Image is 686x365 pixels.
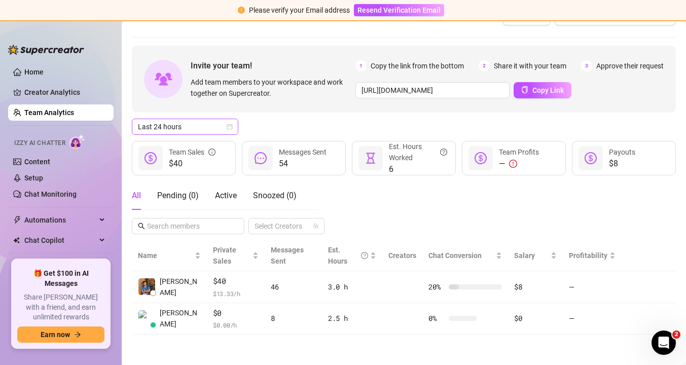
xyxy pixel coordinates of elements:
button: Earn nowarrow-right [17,326,104,343]
button: Copy Link [514,82,571,98]
div: $8 [514,281,556,293]
span: Chat Conversion [428,251,482,260]
div: 46 [271,281,316,293]
span: calendar [227,124,233,130]
span: Copy the link from the bottom [371,60,464,71]
span: info-circle [208,147,215,158]
div: 8 [271,313,316,324]
td: — [563,271,622,303]
input: Search members [147,221,230,232]
div: Team Sales [169,147,215,158]
td: — [563,303,622,335]
th: Name [132,240,207,271]
span: arrow-right [74,331,81,338]
a: Setup [24,174,43,182]
div: $0 [514,313,556,324]
span: Active [215,191,237,200]
span: 1 [355,60,367,71]
div: Est. Hours [328,244,369,267]
span: $ 13.33 /h [213,288,259,299]
span: Name [138,250,193,261]
div: 2.5 h [328,313,377,324]
span: Last 24 hours [138,119,232,134]
a: Content [24,158,50,166]
span: 54 [279,158,327,170]
span: Share [PERSON_NAME] with a friend, and earn unlimited rewards [17,293,104,322]
div: Pending ( 0 ) [157,190,199,202]
span: $40 [169,158,215,170]
a: Team Analytics [24,108,74,117]
span: Earn now [41,331,70,339]
span: Share it with your team [494,60,566,71]
span: Invite your team! [191,59,355,72]
span: Add team members to your workspace and work together on Supercreator. [191,77,351,99]
span: dollar-circle [145,152,157,164]
span: Salary [514,251,535,260]
img: Chat Copilot [13,237,20,244]
span: thunderbolt [13,216,21,224]
span: 20 % [428,281,445,293]
span: 3 [581,60,592,71]
span: $ 0.00 /h [213,320,259,330]
span: exclamation-circle [238,7,245,14]
span: search [138,223,145,230]
span: $0 [213,307,259,319]
span: Profitability [569,251,607,260]
span: message [255,152,267,164]
div: All [132,190,141,202]
span: Snoozed ( 0 ) [253,191,297,200]
div: Est. Hours Worked [389,141,447,163]
span: [PERSON_NAME] [160,276,201,298]
span: Private Sales [213,246,236,265]
a: Chat Monitoring [24,190,77,198]
span: Chat Copilot [24,232,96,248]
span: Izzy AI Chatter [14,138,65,148]
span: 🎁 Get $100 in AI Messages [17,269,104,288]
span: 2 [672,331,680,339]
span: 0 % [428,313,445,324]
span: Approve their request [596,60,664,71]
img: Alva K [138,310,155,327]
span: Automations [24,212,96,228]
span: Messages Sent [279,148,327,156]
img: Chester Tagayun… [138,278,155,295]
span: $40 [213,275,259,287]
img: logo-BBDzfeDw.svg [8,45,84,55]
span: dollar-circle [475,152,487,164]
iframe: Intercom live chat [652,331,676,355]
img: AI Chatter [69,134,85,149]
div: — [499,158,539,170]
span: $8 [609,158,635,170]
span: Resend Verification Email [357,6,441,14]
span: Payouts [609,148,635,156]
div: 3.0 h [328,281,377,293]
th: Creators [382,240,422,271]
span: question-circle [440,141,447,163]
span: Copy Link [532,86,564,94]
span: [PERSON_NAME] [160,307,201,330]
a: Home [24,68,44,76]
span: dollar-circle [585,152,597,164]
span: exclamation-circle [509,160,517,168]
span: Messages Sent [271,246,304,265]
span: team [313,223,319,229]
span: Team Profits [499,148,539,156]
span: question-circle [361,244,368,267]
span: 2 [479,60,490,71]
div: Please verify your Email address [249,5,350,16]
span: copy [521,86,528,93]
a: Creator Analytics [24,84,105,100]
span: hourglass [365,152,377,164]
span: 6 [389,163,447,175]
button: Resend Verification Email [354,4,444,16]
